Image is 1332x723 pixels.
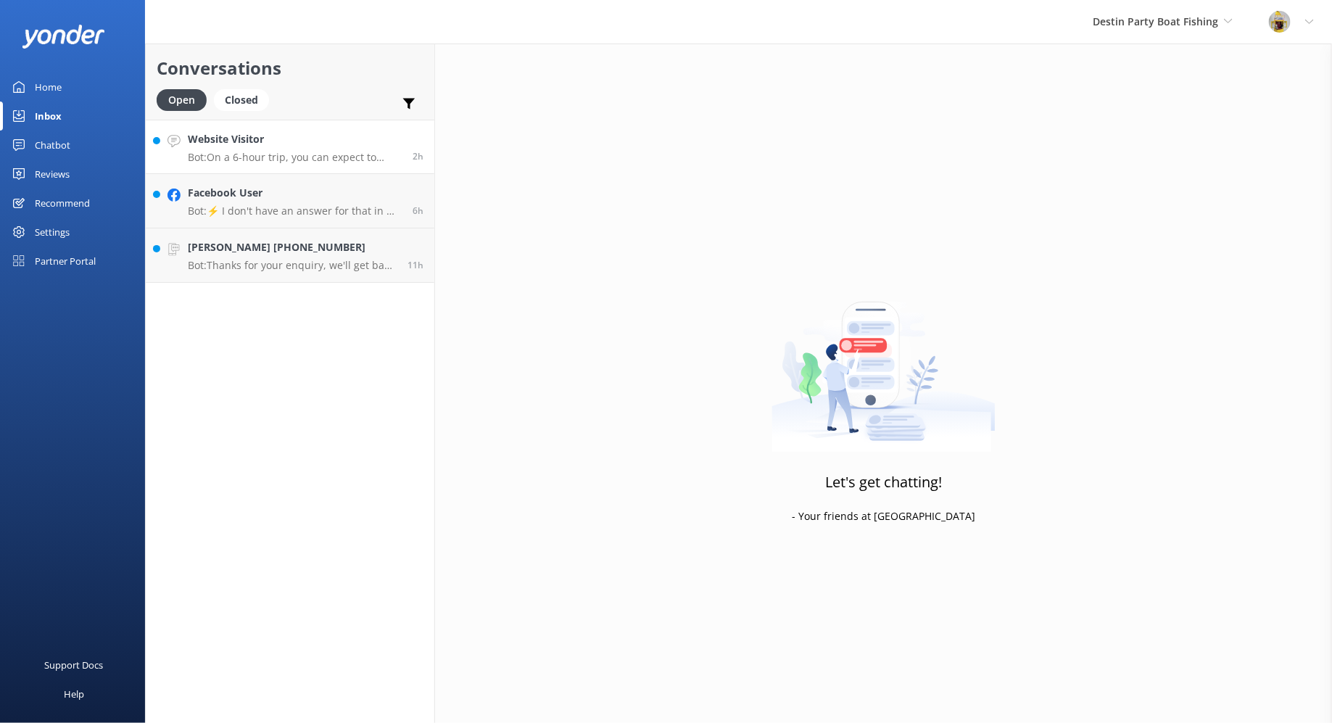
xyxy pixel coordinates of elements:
[64,679,84,708] div: Help
[188,259,397,272] p: Bot: Thanks for your enquiry, we'll get back to you as soon as we can during opening hours.
[772,271,996,453] img: artwork of a man stealing a conversation from at giant smartphone
[1269,11,1291,33] img: 250-1665017868.jpg
[35,160,70,189] div: Reviews
[35,131,70,160] div: Chatbot
[35,247,96,276] div: Partner Portal
[146,228,434,283] a: [PERSON_NAME] [PHONE_NUMBER]Bot:Thanks for your enquiry, we'll get back to you as soon as we can ...
[214,91,276,107] a: Closed
[188,185,402,201] h4: Facebook User
[825,471,942,494] h3: Let's get chatting!
[157,54,423,82] h2: Conversations
[35,218,70,247] div: Settings
[35,73,62,102] div: Home
[1093,15,1218,28] span: Destin Party Boat Fishing
[792,508,975,524] p: - Your friends at [GEOGRAPHIC_DATA]
[157,89,207,111] div: Open
[146,174,434,228] a: Facebook UserBot:⚡ I don't have an answer for that in my knowledge base. Please try and rephrase ...
[188,131,402,147] h4: Website Visitor
[188,151,402,164] p: Bot: On a 6-hour trip, you can expect to catch fish like snapper, grouper, triggerfish, cobia, an...
[413,150,423,162] span: Sep 10 2025 04:45pm (UTC -05:00) America/Cancun
[188,204,402,218] p: Bot: ⚡ I don't have an answer for that in my knowledge base. Please try and rephrase your questio...
[157,91,214,107] a: Open
[408,259,423,271] span: Sep 10 2025 08:11am (UTC -05:00) America/Cancun
[214,89,269,111] div: Closed
[22,25,105,49] img: yonder-white-logo.png
[188,239,397,255] h4: [PERSON_NAME] [PHONE_NUMBER]
[35,102,62,131] div: Inbox
[45,650,104,679] div: Support Docs
[146,120,434,174] a: Website VisitorBot:On a 6-hour trip, you can expect to catch fish like snapper, grouper, triggerf...
[35,189,90,218] div: Recommend
[413,204,423,217] span: Sep 10 2025 12:52pm (UTC -05:00) America/Cancun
